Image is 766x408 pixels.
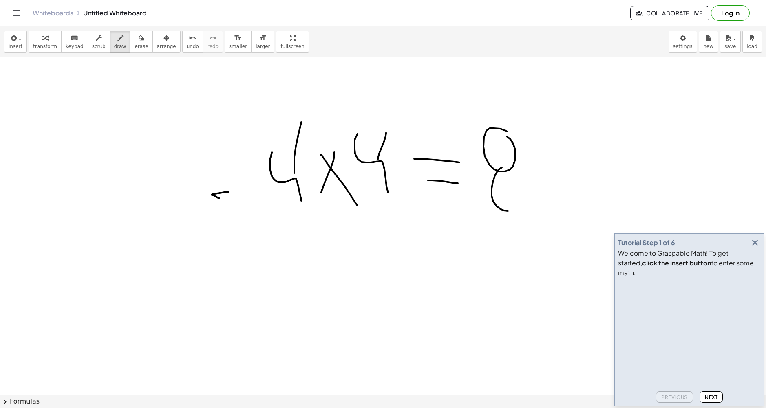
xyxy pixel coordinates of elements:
i: format_size [259,33,267,43]
span: smaller [229,44,247,49]
span: fullscreen [280,44,304,49]
div: Tutorial Step 1 of 6 [618,238,675,248]
a: Whiteboards [33,9,73,17]
button: format_sizesmaller [225,31,252,53]
button: scrub [88,31,110,53]
span: new [703,44,713,49]
button: new [699,31,718,53]
span: undo [187,44,199,49]
span: load [747,44,757,49]
div: Welcome to Graspable Math! To get started, to enter some math. [618,248,761,278]
b: click the insert button [642,259,711,267]
span: redo [208,44,219,49]
span: draw [114,44,126,49]
button: save [720,31,741,53]
span: scrub [92,44,106,49]
span: Next [705,394,717,400]
i: format_size [234,33,242,43]
span: erase [135,44,148,49]
span: settings [673,44,693,49]
i: keyboard [71,33,78,43]
span: keypad [66,44,84,49]
button: keyboardkeypad [61,31,88,53]
button: undoundo [182,31,203,53]
span: transform [33,44,57,49]
button: Toggle navigation [10,7,23,20]
button: transform [29,31,62,53]
button: Log in [711,5,750,21]
button: Collaborate Live [630,6,709,20]
button: draw [110,31,131,53]
button: redoredo [203,31,223,53]
button: erase [130,31,152,53]
button: arrange [152,31,181,53]
span: larger [256,44,270,49]
i: undo [189,33,196,43]
i: redo [209,33,217,43]
span: arrange [157,44,176,49]
span: Collaborate Live [637,9,702,17]
button: load [742,31,762,53]
button: format_sizelarger [251,31,274,53]
button: insert [4,31,27,53]
span: insert [9,44,22,49]
button: Next [700,391,723,403]
span: save [724,44,736,49]
button: settings [669,31,697,53]
button: fullscreen [276,31,309,53]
